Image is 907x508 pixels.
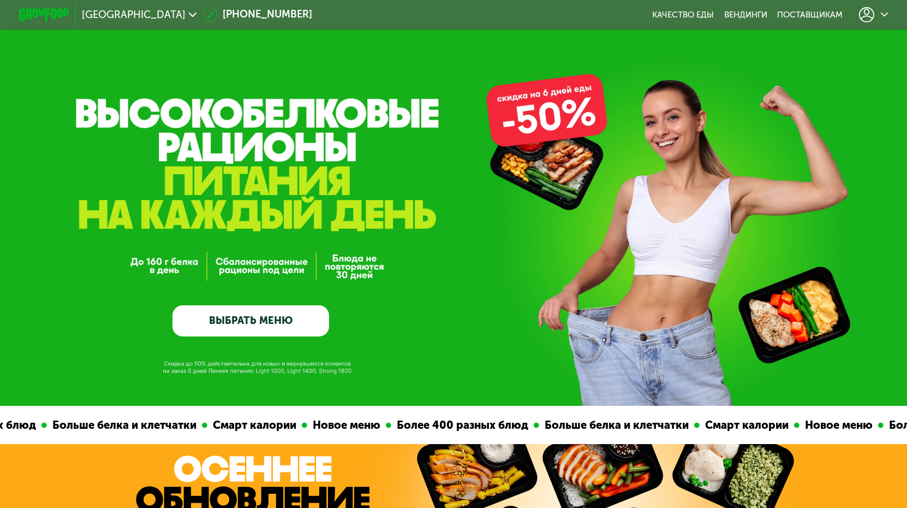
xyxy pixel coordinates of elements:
[799,417,878,434] div: Новое меню
[172,305,329,337] a: ВЫБРАТЬ МЕНЮ
[699,417,793,434] div: Смарт калории
[307,417,385,434] div: Новое меню
[46,417,201,434] div: Больше белка и клетчатки
[202,7,312,22] a: [PHONE_NUMBER]
[777,10,843,20] div: поставщикам
[539,417,694,434] div: Больше белка и клетчатки
[391,417,533,434] div: Более 400 разных блюд
[82,10,186,20] span: [GEOGRAPHIC_DATA]
[652,10,714,20] a: Качество еды
[207,417,301,434] div: Смарт калории
[724,10,767,20] a: Вендинги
